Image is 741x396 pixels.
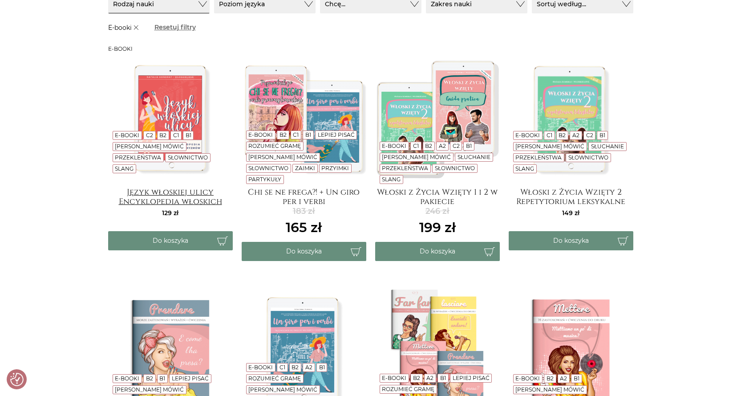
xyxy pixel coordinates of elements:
a: Chi se ne frega?! + Un giro per i verbi [242,188,366,205]
a: E-booki [382,143,406,149]
a: E-booki [115,375,139,382]
a: C1 [413,143,419,149]
a: [PERSON_NAME] mówić [515,386,584,393]
a: E-booki [115,132,139,139]
button: Preferencje co do zgód [10,373,24,386]
a: Slang [382,176,401,183]
a: E-booki [248,131,273,138]
a: E-booki [248,364,273,371]
a: B1 [186,132,191,139]
a: B1 [466,143,472,149]
a: Slang [515,165,534,172]
a: Słownictwo [168,154,208,161]
del: 246 [419,205,456,217]
a: B1 [159,375,165,382]
span: 129 [162,209,178,217]
a: Resetuj filtry [154,22,196,33]
a: B1 [599,132,605,139]
a: Słuchanie [591,143,624,150]
a: C1 [279,364,285,371]
ins: 199 [419,217,456,237]
a: Lepiej pisać [172,375,209,382]
a: Rozumieć gramę [382,386,434,392]
a: Lepiej pisać [318,131,355,138]
a: C1 [173,132,179,139]
a: Język włoskiej ulicy Encyklopedia włoskich wulgaryzmów [108,188,233,205]
a: B2 [292,364,299,371]
a: Przyimki [321,165,349,171]
a: [PERSON_NAME] mówić [248,154,317,160]
a: [PERSON_NAME] mówić [115,143,184,150]
a: B2 [547,375,554,382]
img: Revisit consent button [10,373,24,386]
a: B2 [159,132,166,139]
a: Lepiej pisać [453,375,490,381]
a: C2 [146,132,153,139]
a: B2 [425,143,432,149]
a: C1 [293,131,299,138]
button: Do koszyka [242,242,366,261]
a: C1 [547,132,552,139]
del: 183 [286,205,322,217]
a: B1 [319,364,325,371]
button: Do koszyka [509,231,633,250]
a: [PERSON_NAME] mówić [115,386,184,393]
a: Zaimki [295,165,315,171]
a: B2 [559,132,566,139]
a: A2 [305,364,312,371]
a: Słownictwo [248,165,288,171]
a: [PERSON_NAME] mówić [515,143,584,150]
a: Słownictwo [435,165,475,171]
a: Słuchanie [458,154,490,160]
h3: E-booki [108,46,633,52]
a: Przekleństwa [382,165,428,171]
a: A2 [572,132,579,139]
a: C2 [453,143,460,149]
a: A2 [439,143,446,149]
a: Rozumieć gramę [248,143,301,149]
span: 149 [562,209,579,217]
a: A2 [560,375,567,382]
a: B1 [305,131,311,138]
a: E-booki [515,375,540,382]
span: E-booki [108,23,141,33]
a: Slang [115,165,134,172]
a: Włoski z Życia Wzięty 1 i 2 w pakiecie [375,188,500,205]
a: E-booki [382,375,406,381]
a: [PERSON_NAME] mówić [382,154,451,160]
a: B2 [146,375,153,382]
button: Do koszyka [108,231,233,250]
a: Przekleństwa [515,154,562,161]
a: [PERSON_NAME] mówić [248,386,317,393]
ins: 165 [286,217,322,237]
a: Rozumieć gramę [248,375,301,382]
a: Przekleństwa [115,154,161,161]
a: B2 [413,375,420,381]
a: Słownictwo [568,154,608,161]
a: A2 [426,375,433,381]
a: B1 [440,375,446,381]
a: C2 [586,132,593,139]
a: Partykuły [248,176,281,183]
a: E-booki [515,132,540,139]
a: B2 [279,131,287,138]
a: B1 [574,375,579,382]
button: Do koszyka [375,242,500,261]
a: Włoski z Życia Wzięty 2 Repetytorium leksykalne [509,188,633,205]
